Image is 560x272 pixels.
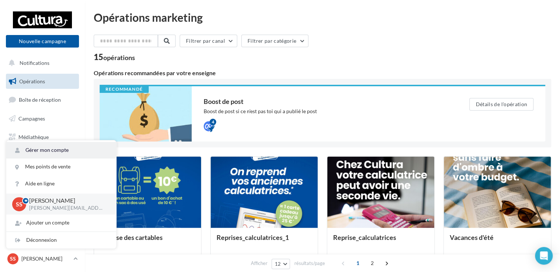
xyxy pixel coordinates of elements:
div: Déconnexion [6,232,116,248]
div: Reprise_calculatrices [333,234,428,248]
span: Notifications [20,60,49,66]
div: Opérations marketing [94,12,551,23]
a: Campagnes [4,111,80,126]
button: Filtrer par catégorie [241,35,308,47]
div: Reprise des cartables [100,234,195,248]
button: 12 [272,259,290,269]
div: Boost de post si ce n'est pas toi qui a publié le post [204,108,440,115]
span: Campagnes [18,115,45,122]
button: Détails de l'opération [469,98,533,111]
a: Médiathèque [4,129,80,145]
span: 1 [352,257,364,269]
button: Nouvelle campagne [6,35,79,48]
div: Opérations recommandées par votre enseigne [94,70,551,76]
a: Gérer mon compte [6,142,116,158]
div: Recommandé [100,86,149,93]
a: Aide en ligne [6,175,116,192]
span: SS [10,255,16,262]
a: Mes points de vente [6,158,116,175]
div: Open Intercom Messenger [535,247,553,265]
div: 4 [210,119,216,125]
div: Ajouter un compte [6,215,116,231]
button: Notifications [4,55,77,71]
p: [PERSON_NAME] [21,255,70,262]
span: 2 [366,257,378,269]
a: Calendrier [4,147,80,163]
p: [PERSON_NAME][EMAIL_ADDRESS][DOMAIN_NAME] [29,205,104,212]
span: résultats/page [294,260,325,267]
a: Boîte de réception [4,92,80,108]
span: Boîte de réception [19,97,61,103]
a: SS [PERSON_NAME] [6,252,79,266]
span: Afficher [251,260,267,267]
div: 15 [94,53,135,61]
span: SS [16,200,23,208]
span: Opérations [19,78,45,84]
div: Boost de post [204,98,440,105]
div: Vacances d'été [450,234,545,248]
span: 12 [275,261,281,267]
a: Opérations [4,74,80,89]
button: Filtrer par canal [180,35,237,47]
span: Médiathèque [18,133,49,140]
p: [PERSON_NAME] [29,196,104,205]
div: opérations [103,54,135,61]
div: Reprises_calculatrices_1 [217,234,312,248]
